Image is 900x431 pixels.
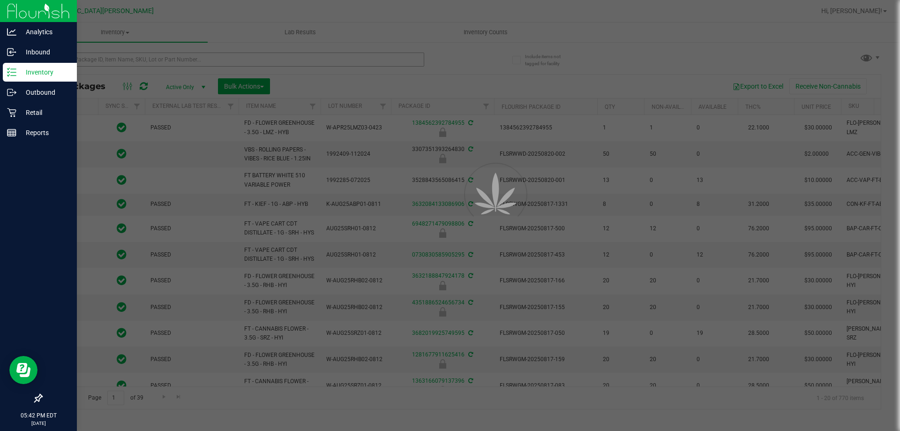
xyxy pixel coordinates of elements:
[7,88,16,97] inline-svg: Outbound
[4,411,73,420] p: 05:42 PM EDT
[7,128,16,137] inline-svg: Reports
[4,420,73,427] p: [DATE]
[16,127,73,138] p: Reports
[16,46,73,58] p: Inbound
[16,26,73,38] p: Analytics
[7,47,16,57] inline-svg: Inbound
[7,108,16,117] inline-svg: Retail
[7,27,16,37] inline-svg: Analytics
[9,356,37,384] iframe: Resource center
[16,107,73,118] p: Retail
[7,68,16,77] inline-svg: Inventory
[16,67,73,78] p: Inventory
[16,87,73,98] p: Outbound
